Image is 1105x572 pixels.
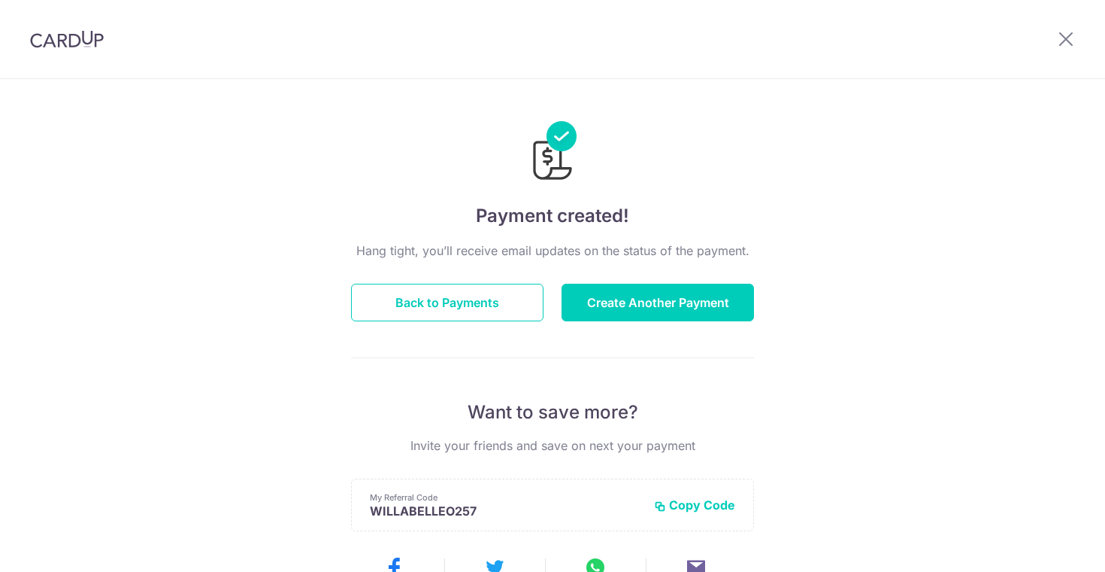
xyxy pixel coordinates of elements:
p: Want to save more? [351,400,754,424]
h4: Payment created! [351,202,754,230]
img: Payments [528,121,577,184]
p: WILLABELLEO257 [370,504,642,519]
button: Back to Payments [351,284,543,321]
p: Hang tight, you’ll receive email updates on the status of the payment. [351,242,754,260]
img: CardUp [30,30,104,48]
button: Create Another Payment [562,284,754,321]
button: Copy Code [654,497,735,513]
p: Invite your friends and save on next your payment [351,437,754,455]
p: My Referral Code [370,491,642,504]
